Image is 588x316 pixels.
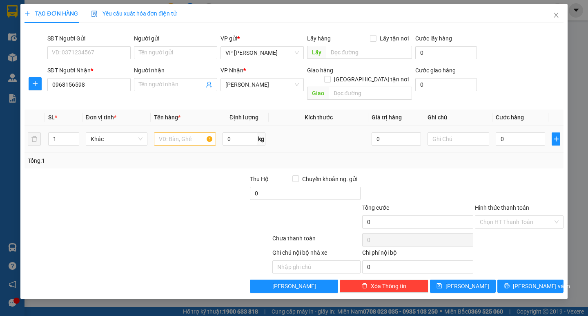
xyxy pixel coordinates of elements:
span: close [553,12,559,18]
label: Cước lấy hàng [415,35,452,42]
span: VP Trần Bình [225,47,299,59]
span: Tổng cước [362,204,389,211]
div: Người nhận [134,66,217,75]
input: VD: Bàn, Ghế [154,132,216,146]
button: deleteXóa Thông tin [340,280,428,293]
span: [PERSON_NAME] [445,282,489,291]
div: Chưa thanh toán [272,234,362,248]
div: SĐT Người Nhận [47,66,131,75]
input: Dọc đường [329,87,412,100]
span: Khác [91,133,143,145]
span: TẠO ĐƠN HÀNG [24,10,78,17]
span: plus [24,11,30,16]
span: Giao [307,87,329,100]
span: Giá trị hàng [372,114,402,121]
button: plus [29,77,42,90]
span: [PERSON_NAME] và In [513,282,570,291]
div: Chi phí nội bộ [362,248,473,260]
span: save [437,283,442,289]
img: icon [91,11,98,17]
input: 0 [372,132,421,146]
button: [PERSON_NAME] [250,280,339,293]
span: SL [48,114,55,121]
span: Gia Lễ [225,78,299,91]
th: Ghi chú [424,110,492,126]
span: Định lượng [229,114,258,121]
div: Người gửi [134,34,217,43]
span: Yêu cầu xuất hóa đơn điện tử [91,10,177,17]
span: Lấy [307,46,326,59]
button: Close [545,4,568,27]
span: printer [504,283,510,289]
span: plus [29,81,41,87]
span: VP Nhận [220,67,243,74]
button: delete [28,132,41,146]
div: VP gửi [220,34,304,43]
span: Cước hàng [496,114,524,121]
button: printer[PERSON_NAME] và In [497,280,563,293]
span: [PERSON_NAME] [272,282,316,291]
button: save[PERSON_NAME] [430,280,496,293]
input: Nhập ghi chú [272,260,361,273]
span: Kích thước [305,114,333,121]
span: Chuyển khoản ng. gửi [299,175,361,184]
span: Thu Hộ [250,176,269,182]
span: Tên hàng [154,114,180,121]
span: Lấy tận nơi [376,34,412,43]
label: Cước giao hàng [415,67,456,74]
input: Cước giao hàng [415,78,477,91]
span: Giao hàng [307,67,333,74]
span: [GEOGRAPHIC_DATA] tận nơi [331,75,412,84]
input: Cước lấy hàng [415,46,477,59]
span: Xóa Thông tin [371,282,406,291]
span: delete [362,283,367,289]
span: Lấy hàng [307,35,331,42]
div: SĐT Người Gửi [47,34,131,43]
button: plus [552,132,560,146]
label: Hình thức thanh toán [475,204,529,211]
span: kg [257,132,265,146]
div: Ghi chú nội bộ nhà xe [272,248,361,260]
div: Tổng: 1 [28,156,227,165]
span: plus [552,136,559,142]
span: user-add [206,81,212,88]
input: Dọc đường [326,46,412,59]
span: Đơn vị tính [86,114,116,121]
input: Ghi Chú [428,132,489,146]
